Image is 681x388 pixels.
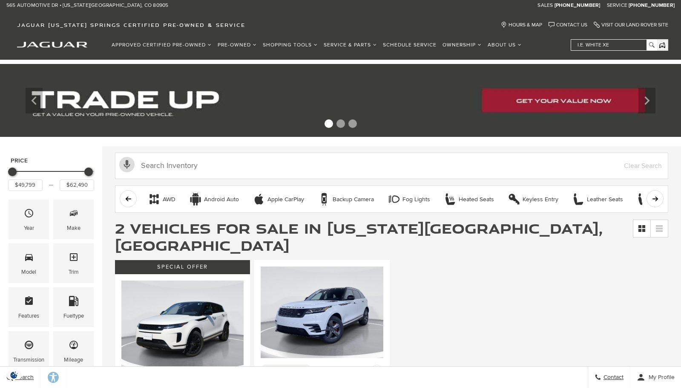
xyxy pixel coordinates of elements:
img: 2025 Land Rover Range Rover Velar Dynamic SE [261,266,383,358]
span: 2 Vehicles for Sale in [US_STATE][GEOGRAPHIC_DATA], [GEOGRAPHIC_DATA] [115,218,603,255]
a: 565 Automotive Dr • [US_STATE][GEOGRAPHIC_DATA], CO 80905 [6,2,168,9]
div: YearYear [9,200,49,239]
span: Go to slide 3 [348,119,357,128]
a: Service & Parts [321,38,380,52]
button: Android AutoAndroid Auto [184,190,244,208]
input: Search Inventory [115,153,668,179]
div: Keyless Entry [508,193,520,206]
div: Special Offer [115,260,250,274]
div: ModelModel [9,243,49,283]
span: Features [24,294,34,311]
div: MileageMileage [53,331,94,371]
div: Heated Seats [459,196,494,203]
button: Keyless EntryKeyless Entry [503,190,563,208]
div: FeaturesFeatures [9,287,49,327]
img: 2025 Land Rover Range Rover Evoque S [121,281,244,372]
div: Transmission [13,355,44,365]
span: Jaguar [US_STATE] Springs Certified Pre-Owned & Service [17,22,245,28]
div: Maximum Price [84,168,93,176]
a: [PHONE_NUMBER] [629,2,675,9]
span: Make [69,206,79,223]
div: Features [18,311,39,321]
button: Compare Vehicle [261,365,312,376]
input: Maximum [60,180,94,191]
div: Model [21,267,36,277]
span: Sales [537,2,553,9]
div: MakeMake [53,200,94,239]
div: Make [67,223,80,233]
button: Open user profile menu [630,367,681,388]
div: Android Auto [204,196,239,203]
a: About Us [485,38,525,52]
div: Apple CarPlay [253,193,265,206]
span: Year [24,206,34,223]
div: Memory Seats [637,193,649,206]
div: Year [24,223,34,233]
button: AWDAWD [143,190,180,208]
button: scroll right [647,190,664,207]
a: Visit Our Land Rover Site [594,22,668,28]
span: Model [24,250,34,267]
div: AWD [163,196,175,203]
div: Fueltype [63,311,84,321]
div: Price [8,165,94,191]
a: Pre-Owned [215,38,260,52]
button: Backup CameraBackup Camera [313,190,379,208]
div: AWD [148,193,161,206]
div: Mileage [64,355,83,365]
a: Ownership [440,38,485,52]
a: Shopping Tools [260,38,321,52]
span: Transmission [24,338,34,355]
div: Fog Lights [388,193,400,206]
input: Minimum [8,180,43,191]
div: Previous [26,88,43,113]
a: [PHONE_NUMBER] [555,2,601,9]
a: Schedule Service [380,38,440,52]
div: FueltypeFueltype [53,287,94,327]
div: Backup Camera [333,196,374,203]
span: Fueltype [69,294,79,311]
button: Fog LightsFog Lights [383,190,435,208]
img: Jaguar [17,42,87,48]
span: Mileage [69,338,79,355]
span: Go to slide 1 [325,119,333,128]
button: Heated SeatsHeated Seats [439,190,499,208]
div: TrimTrim [53,243,94,283]
a: Approved Certified Pre-Owned [109,38,215,52]
section: Click to Open Cookie Consent Modal [4,371,24,379]
div: Keyless Entry [523,196,558,203]
div: Trim [69,267,79,277]
div: Leather Seats [587,196,623,203]
button: Leather SeatsLeather Seats [567,190,628,208]
nav: Main Navigation [109,38,525,52]
span: Service [607,2,627,9]
button: Save Vehicle [371,365,383,381]
div: Fog Lights [402,196,430,203]
img: Opt-Out Icon [4,371,24,379]
span: My Profile [645,374,675,381]
input: i.e. White XE [571,40,656,50]
div: Apple CarPlay [267,196,304,203]
span: Go to slide 2 [336,119,345,128]
div: Minimum Price [8,168,17,176]
h5: Price [11,157,92,165]
a: Jaguar [US_STATE] Springs Certified Pre-Owned & Service [13,22,250,28]
div: Leather Seats [572,193,585,206]
div: Heated Seats [444,193,457,206]
svg: Click to toggle on voice search [119,157,135,172]
a: Contact Us [549,22,587,28]
button: scroll left [120,190,137,207]
div: TransmissionTransmission [9,331,49,371]
span: Trim [69,250,79,267]
div: Backup Camera [318,193,330,206]
a: Hours & Map [501,22,542,28]
span: Contact [601,374,624,381]
a: jaguar [17,41,87,48]
div: Android Auto [189,193,202,206]
button: Apple CarPlayApple CarPlay [248,190,309,208]
div: Next [638,88,655,113]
